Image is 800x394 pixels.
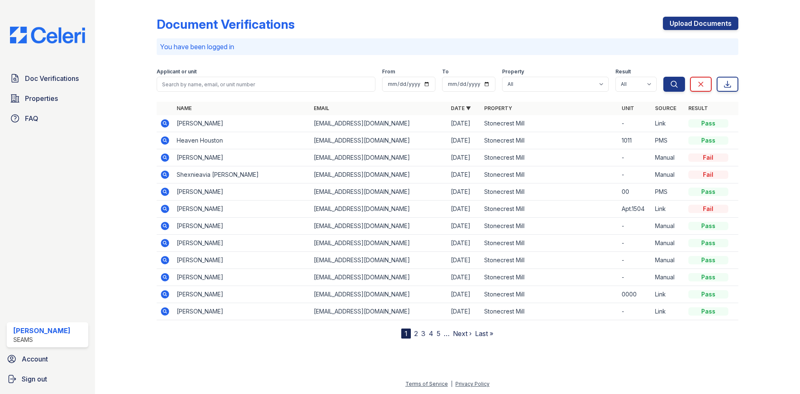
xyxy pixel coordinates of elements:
[481,183,618,201] td: Stonecrest Mill
[652,149,685,166] td: Manual
[652,132,685,149] td: PMS
[652,218,685,235] td: Manual
[310,149,447,166] td: [EMAIL_ADDRESS][DOMAIN_NAME]
[688,256,728,264] div: Pass
[13,336,70,344] div: SEAMS
[618,218,652,235] td: -
[310,132,447,149] td: [EMAIL_ADDRESS][DOMAIN_NAME]
[451,105,471,111] a: Date ▼
[481,303,618,320] td: Stonecrest Mill
[429,329,433,338] a: 4
[688,153,728,162] div: Fail
[173,218,310,235] td: [PERSON_NAME]
[447,183,481,201] td: [DATE]
[652,115,685,132] td: Link
[688,290,728,299] div: Pass
[447,252,481,269] td: [DATE]
[618,183,652,201] td: 00
[688,136,728,145] div: Pass
[13,326,70,336] div: [PERSON_NAME]
[22,374,47,384] span: Sign out
[652,303,685,320] td: Link
[481,115,618,132] td: Stonecrest Mill
[481,218,618,235] td: Stonecrest Mill
[173,252,310,269] td: [PERSON_NAME]
[310,286,447,303] td: [EMAIL_ADDRESS][DOMAIN_NAME]
[173,149,310,166] td: [PERSON_NAME]
[7,110,88,127] a: FAQ
[618,269,652,286] td: -
[310,235,447,252] td: [EMAIL_ADDRESS][DOMAIN_NAME]
[414,329,418,338] a: 2
[618,149,652,166] td: -
[688,307,728,316] div: Pass
[444,329,450,339] span: …
[618,286,652,303] td: 0000
[401,329,411,339] div: 1
[688,188,728,196] div: Pass
[157,17,295,32] div: Document Verifications
[455,381,490,387] a: Privacy Policy
[655,105,676,111] a: Source
[618,235,652,252] td: -
[447,201,481,218] td: [DATE]
[618,132,652,149] td: 1011
[481,149,618,166] td: Stonecrest Mill
[405,381,448,387] a: Terms of Service
[652,201,685,218] td: Link
[688,119,728,128] div: Pass
[173,132,310,149] td: Heaven Houston
[382,68,395,75] label: From
[442,68,449,75] label: To
[618,201,652,218] td: Apt.1504
[157,68,197,75] label: Applicant or unit
[173,115,310,132] td: [PERSON_NAME]
[615,68,631,75] label: Result
[451,381,452,387] div: |
[481,132,618,149] td: Stonecrest Mill
[310,218,447,235] td: [EMAIL_ADDRESS][DOMAIN_NAME]
[3,371,92,387] a: Sign out
[618,115,652,132] td: -
[475,329,493,338] a: Last »
[173,183,310,201] td: [PERSON_NAME]
[447,149,481,166] td: [DATE]
[447,235,481,252] td: [DATE]
[618,252,652,269] td: -
[481,269,618,286] td: Stonecrest Mill
[618,166,652,183] td: -
[310,303,447,320] td: [EMAIL_ADDRESS][DOMAIN_NAME]
[25,113,38,123] span: FAQ
[481,166,618,183] td: Stonecrest Mill
[25,73,79,83] span: Doc Verifications
[652,286,685,303] td: Link
[160,42,735,52] p: You have been logged in
[310,166,447,183] td: [EMAIL_ADDRESS][DOMAIN_NAME]
[688,239,728,247] div: Pass
[481,201,618,218] td: Stonecrest Mill
[688,222,728,230] div: Pass
[421,329,425,338] a: 3
[22,354,48,364] span: Account
[688,105,708,111] a: Result
[447,269,481,286] td: [DATE]
[447,115,481,132] td: [DATE]
[177,105,192,111] a: Name
[7,90,88,107] a: Properties
[688,205,728,213] div: Fail
[314,105,329,111] a: Email
[310,183,447,201] td: [EMAIL_ADDRESS][DOMAIN_NAME]
[481,286,618,303] td: Stonecrest Mill
[173,166,310,183] td: Shexnieavia [PERSON_NAME]
[25,93,58,103] span: Properties
[622,105,634,111] a: Unit
[7,70,88,87] a: Doc Verifications
[447,166,481,183] td: [DATE]
[652,269,685,286] td: Manual
[173,269,310,286] td: [PERSON_NAME]
[447,132,481,149] td: [DATE]
[3,27,92,43] img: CE_Logo_Blue-a8612792a0a2168367f1c8372b55b34899dd931a85d93a1a3d3e32e68fde9ad4.png
[663,17,738,30] a: Upload Documents
[173,303,310,320] td: [PERSON_NAME]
